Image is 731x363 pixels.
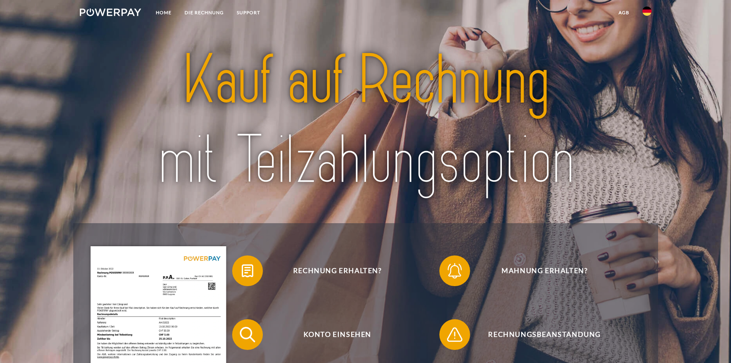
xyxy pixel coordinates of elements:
[232,255,432,286] button: Rechnung erhalten?
[230,6,267,20] a: SUPPORT
[232,319,432,350] button: Konto einsehen
[178,6,230,20] a: DIE RECHNUNG
[642,7,652,16] img: de
[612,6,636,20] a: agb
[450,255,639,286] span: Mahnung erhalten?
[80,8,142,16] img: logo-powerpay-white.svg
[108,36,623,205] img: title-powerpay_de.svg
[243,255,431,286] span: Rechnung erhalten?
[149,6,178,20] a: Home
[445,261,464,280] img: qb_bell.svg
[439,255,639,286] button: Mahnung erhalten?
[243,319,431,350] span: Konto einsehen
[238,325,257,344] img: qb_search.svg
[450,319,639,350] span: Rechnungsbeanstandung
[439,319,639,350] button: Rechnungsbeanstandung
[238,261,257,280] img: qb_bill.svg
[445,325,464,344] img: qb_warning.svg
